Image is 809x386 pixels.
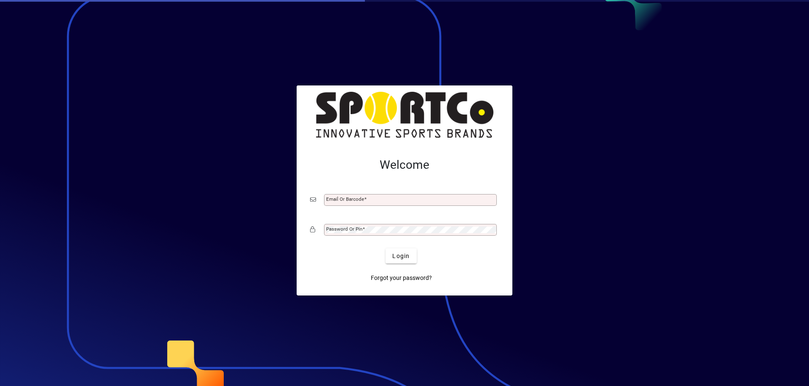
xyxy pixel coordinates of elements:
mat-label: Email or Barcode [326,196,364,202]
button: Login [386,248,416,264]
span: Login [392,252,410,261]
mat-label: Password or Pin [326,226,362,232]
h2: Welcome [310,158,499,172]
a: Forgot your password? [367,270,435,285]
span: Forgot your password? [371,274,432,282]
